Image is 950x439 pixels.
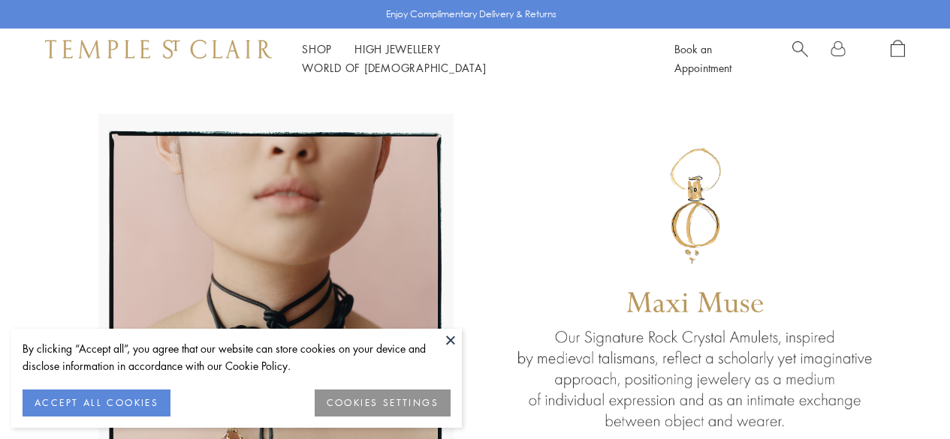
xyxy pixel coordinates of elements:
a: ShopShop [302,41,332,56]
div: By clicking “Accept all”, you agree that our website can store cookies on your device and disclos... [23,340,451,374]
p: Enjoy Complimentary Delivery & Returns [386,7,556,22]
a: Search [792,40,808,77]
button: ACCEPT ALL COOKIES [23,389,170,416]
nav: Main navigation [302,40,641,77]
a: Open Shopping Bag [891,40,905,77]
a: World of [DEMOGRAPHIC_DATA]World of [DEMOGRAPHIC_DATA] [302,60,486,75]
a: High JewelleryHigh Jewellery [354,41,441,56]
img: Temple St. Clair [45,40,272,58]
button: COOKIES SETTINGS [315,389,451,416]
a: Book an Appointment [674,41,731,75]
